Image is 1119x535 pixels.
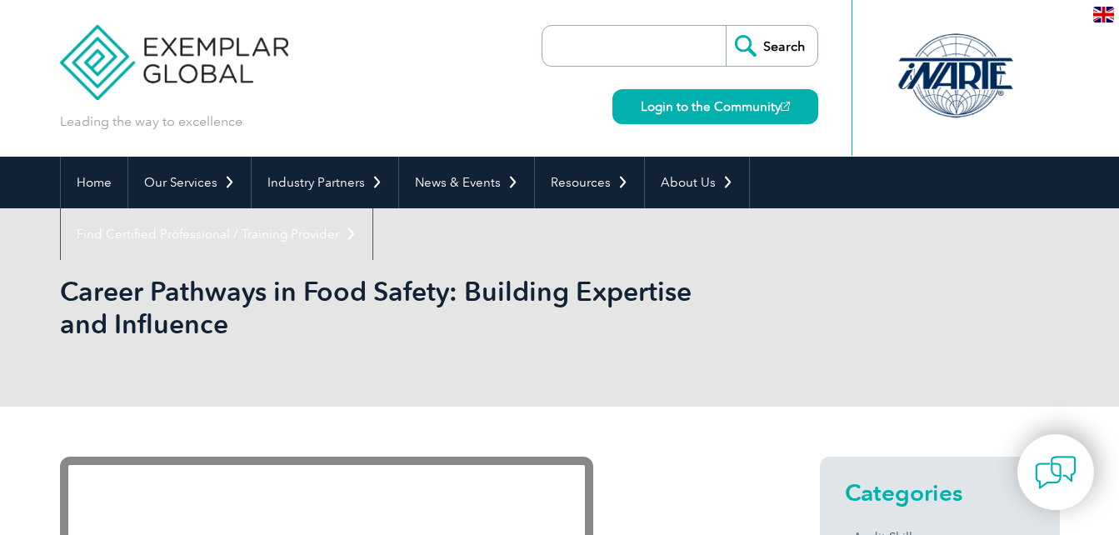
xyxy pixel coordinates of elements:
[128,157,251,208] a: Our Services
[726,26,817,66] input: Search
[252,157,398,208] a: Industry Partners
[61,157,127,208] a: Home
[1035,452,1077,493] img: contact-chat.png
[60,275,700,340] h1: Career Pathways in Food Safety: Building Expertise and Influence
[1093,7,1114,22] img: en
[845,479,1035,506] h2: Categories
[612,89,818,124] a: Login to the Community
[645,157,749,208] a: About Us
[399,157,534,208] a: News & Events
[60,112,242,131] p: Leading the way to excellence
[535,157,644,208] a: Resources
[781,102,790,111] img: open_square.png
[61,208,372,260] a: Find Certified Professional / Training Provider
